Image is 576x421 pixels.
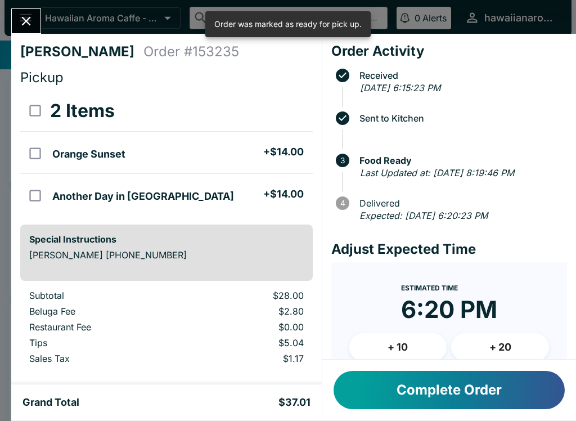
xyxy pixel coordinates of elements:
[52,147,125,161] h5: Orange Sunset
[29,321,175,333] p: Restaurant Fee
[340,199,345,208] text: 4
[29,234,304,245] h6: Special Instructions
[354,113,567,123] span: Sent to Kitchen
[20,91,313,216] table: orders table
[20,43,143,60] h4: [PERSON_NAME]
[263,145,304,159] h5: + $14.00
[193,337,303,348] p: $5.04
[143,43,239,60] h4: Order # 153235
[451,333,549,361] button: + 20
[29,306,175,317] p: Beluga Fee
[193,290,303,301] p: $28.00
[29,353,175,364] p: Sales Tax
[20,290,313,369] table: orders table
[22,396,79,409] h5: Grand Total
[20,69,64,86] span: Pickup
[334,371,565,409] button: Complete Order
[359,210,488,221] em: Expected: [DATE] 6:20:23 PM
[193,321,303,333] p: $0.00
[52,190,234,203] h5: Another Day in [GEOGRAPHIC_DATA]
[29,337,175,348] p: Tips
[50,100,115,122] h3: 2 Items
[360,167,514,178] em: Last Updated at: [DATE] 8:19:46 PM
[354,70,567,80] span: Received
[263,187,304,201] h5: + $14.00
[331,241,567,258] h4: Adjust Expected Time
[401,295,497,324] time: 6:20 PM
[193,306,303,317] p: $2.80
[29,249,304,261] p: [PERSON_NAME] [PHONE_NUMBER]
[354,198,567,208] span: Delivered
[214,15,362,34] div: Order was marked as ready for pick up.
[360,82,440,93] em: [DATE] 6:15:23 PM
[193,353,303,364] p: $1.17
[401,284,458,292] span: Estimated Time
[12,9,40,33] button: Close
[29,290,175,301] p: Subtotal
[349,333,447,361] button: + 10
[340,156,345,165] text: 3
[278,396,310,409] h5: $37.01
[331,43,567,60] h4: Order Activity
[354,155,567,165] span: Food Ready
